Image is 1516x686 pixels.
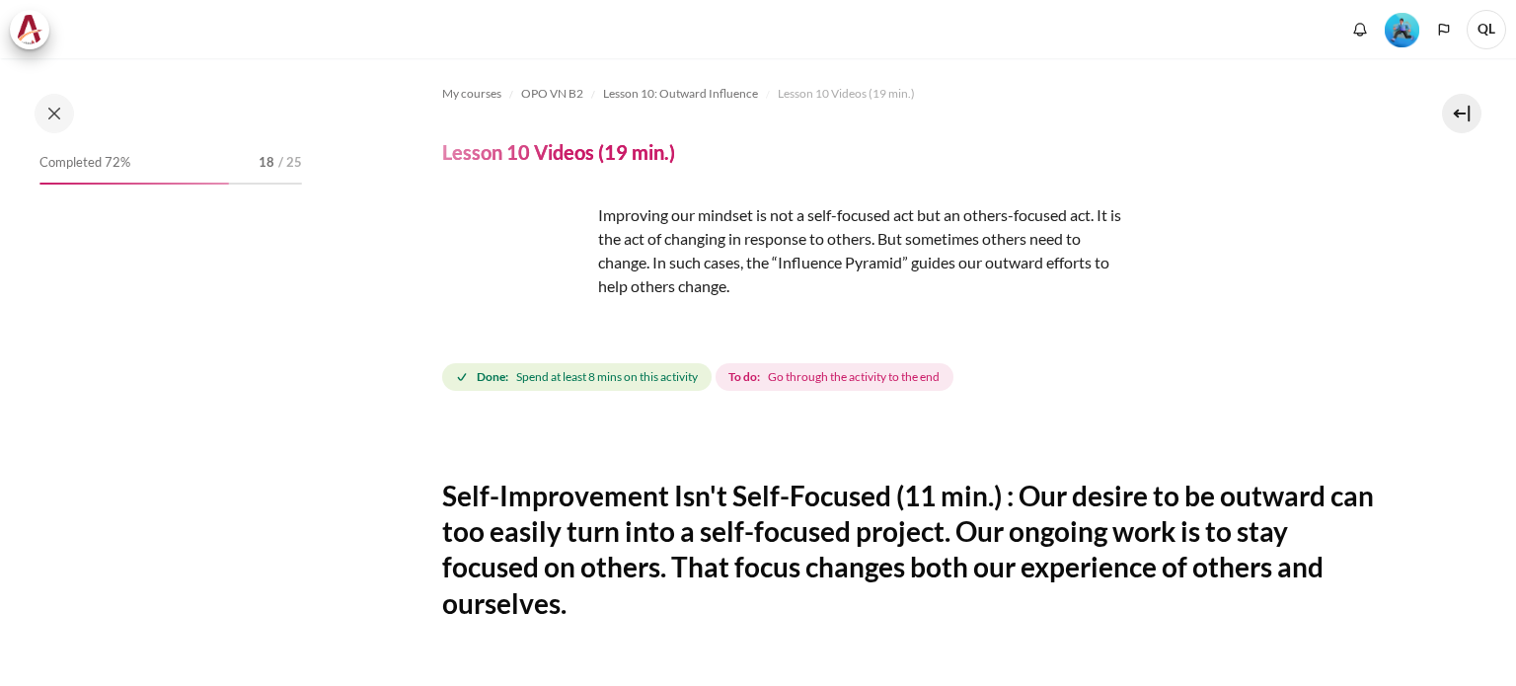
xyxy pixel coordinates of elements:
div: Show notification window with no new notifications [1345,15,1375,44]
a: Level #3 [1377,11,1427,47]
span: Lesson 10: Outward Influence [603,85,758,103]
span: Go through the activity to the end [768,368,940,386]
span: Lesson 10 Videos (19 min.) [778,85,915,103]
span: QL [1467,10,1506,49]
span: Spend at least 8 mins on this activity [516,368,698,386]
img: rdsgf [442,203,590,351]
span: My courses [442,85,501,103]
div: Completion requirements for Lesson 10 Videos (19 min.) [442,359,957,395]
p: Improving our mindset is not a self-focused act but an others-focused act. It is the act of chang... [442,203,1133,298]
img: Architeck [16,15,43,44]
h2: Self-Improvement Isn't Self-Focused (11 min.) : Our desire to be outward can too easily turn into... [442,478,1376,622]
h4: Lesson 10 Videos (19 min.) [442,139,675,165]
nav: Navigation bar [442,78,1376,110]
a: User menu [1467,10,1506,49]
span: Completed 72% [39,153,130,173]
a: My courses [442,82,501,106]
div: 72% [39,183,229,185]
span: OPO VN B2 [521,85,583,103]
img: Level #3 [1385,13,1419,47]
button: Languages [1429,15,1459,44]
span: / 25 [278,153,302,173]
div: Level #3 [1385,11,1419,47]
span: 18 [259,153,274,173]
strong: Done: [477,368,508,386]
a: OPO VN B2 [521,82,583,106]
a: Lesson 10 Videos (19 min.) [778,82,915,106]
a: Architeck Architeck [10,10,59,49]
strong: To do: [728,368,760,386]
a: Lesson 10: Outward Influence [603,82,758,106]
